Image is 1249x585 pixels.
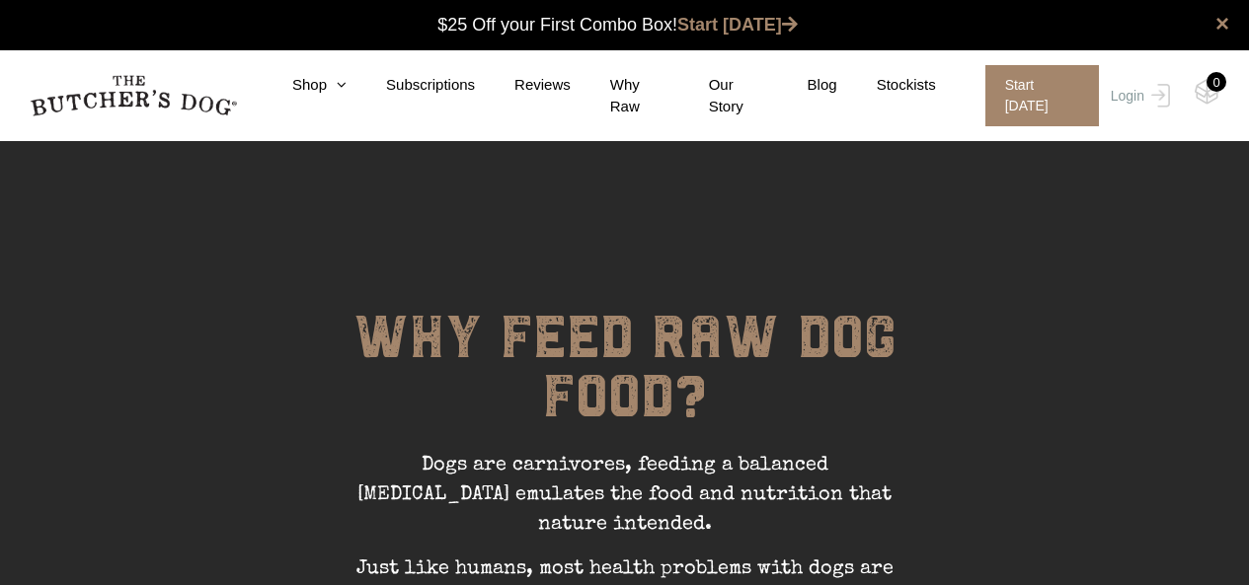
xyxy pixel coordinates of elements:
h1: WHY FEED RAW DOG FOOD? [329,308,921,451]
a: Reviews [475,74,571,97]
a: Our Story [669,74,768,118]
a: Start [DATE] [677,15,798,35]
a: Blog [768,74,837,97]
a: Stockists [837,74,936,97]
a: Shop [253,74,347,97]
div: 0 [1207,72,1226,92]
a: close [1215,12,1229,36]
span: Start [DATE] [985,65,1099,126]
a: Why Raw [571,74,669,118]
p: Dogs are carnivores, feeding a balanced [MEDICAL_DATA] emulates the food and nutrition that natur... [329,451,921,554]
a: Login [1106,65,1170,126]
a: Subscriptions [347,74,475,97]
a: Start [DATE] [966,65,1106,126]
img: TBD_Cart-Empty.png [1195,79,1219,105]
